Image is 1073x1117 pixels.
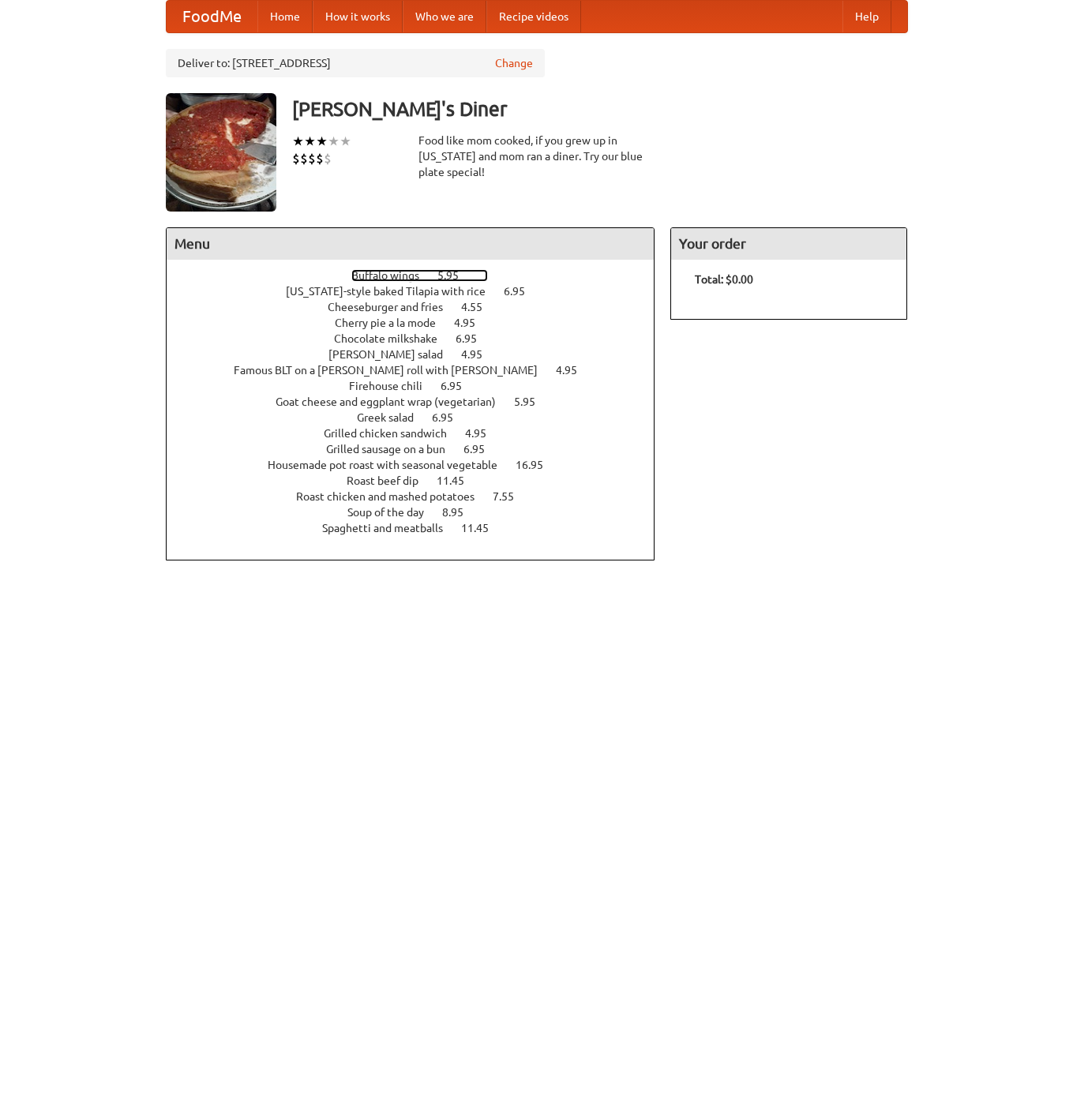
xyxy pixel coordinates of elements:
span: Famous BLT on a [PERSON_NAME] roll with [PERSON_NAME] [234,364,553,377]
span: [PERSON_NAME] salad [328,348,459,361]
span: [US_STATE]-style baked Tilapia with rice [286,285,501,298]
a: Grilled chicken sandwich 4.95 [324,427,516,440]
a: Recipe videos [486,1,581,32]
li: ★ [292,133,304,150]
a: [US_STATE]-style baked Tilapia with rice 6.95 [286,285,554,298]
a: Goat cheese and eggplant wrap (vegetarian) 5.95 [276,395,565,408]
span: 4.55 [461,301,498,313]
h4: Menu [167,228,655,260]
a: Soup of the day 8.95 [347,506,493,519]
span: Housemade pot roast with seasonal vegetable [268,459,513,471]
span: 6.95 [441,380,478,392]
span: Chocolate milkshake [334,332,453,345]
span: Firehouse chili [349,380,438,392]
li: $ [316,150,324,167]
a: Firehouse chili 6.95 [349,380,491,392]
span: 4.95 [556,364,593,377]
span: 6.95 [432,411,469,424]
a: How it works [313,1,403,32]
a: Chocolate milkshake 6.95 [334,332,506,345]
a: [PERSON_NAME] salad 4.95 [328,348,512,361]
span: Spaghetti and meatballs [322,522,459,534]
a: Change [495,55,533,71]
li: ★ [304,133,316,150]
a: Who we are [403,1,486,32]
li: $ [324,150,332,167]
span: 6.95 [463,443,501,455]
li: ★ [328,133,340,150]
a: Cheeseburger and fries 4.55 [328,301,512,313]
span: 6.95 [456,332,493,345]
span: 16.95 [516,459,559,471]
a: Grilled sausage on a bun 6.95 [326,443,514,455]
span: Soup of the day [347,506,440,519]
span: Cheeseburger and fries [328,301,459,313]
a: Cherry pie a la mode 4.95 [335,317,505,329]
li: ★ [340,133,351,150]
h3: [PERSON_NAME]'s Diner [292,93,908,125]
a: Famous BLT on a [PERSON_NAME] roll with [PERSON_NAME] 4.95 [234,364,606,377]
a: Greek salad 6.95 [357,411,482,424]
h4: Your order [671,228,906,260]
span: Goat cheese and eggplant wrap (vegetarian) [276,395,512,408]
span: 4.95 [454,317,491,329]
span: Cherry pie a la mode [335,317,452,329]
span: Greek salad [357,411,430,424]
img: angular.jpg [166,93,276,212]
a: Roast beef dip 11.45 [347,474,493,487]
a: FoodMe [167,1,257,32]
span: 6.95 [504,285,541,298]
span: Roast beef dip [347,474,434,487]
span: 8.95 [442,506,479,519]
span: Grilled chicken sandwich [324,427,463,440]
li: ★ [316,133,328,150]
a: Spaghetti and meatballs 11.45 [322,522,518,534]
span: Buffalo wings [351,269,435,282]
li: $ [308,150,316,167]
span: 4.95 [461,348,498,361]
span: 4.95 [465,427,502,440]
a: Buffalo wings 5.95 [351,269,488,282]
div: Food like mom cooked, if you grew up in [US_STATE] and mom ran a diner. Try our blue plate special! [418,133,655,180]
span: Roast chicken and mashed potatoes [296,490,490,503]
a: Housemade pot roast with seasonal vegetable 16.95 [268,459,572,471]
a: Help [842,1,891,32]
span: 11.45 [437,474,480,487]
span: 11.45 [461,522,505,534]
span: Grilled sausage on a bun [326,443,461,455]
li: $ [292,150,300,167]
span: 5.95 [514,395,551,408]
a: Roast chicken and mashed potatoes 7.55 [296,490,543,503]
div: Deliver to: [STREET_ADDRESS] [166,49,545,77]
span: 5.95 [437,269,475,282]
li: $ [300,150,308,167]
span: 7.55 [493,490,530,503]
b: Total: $0.00 [695,273,753,286]
a: Home [257,1,313,32]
